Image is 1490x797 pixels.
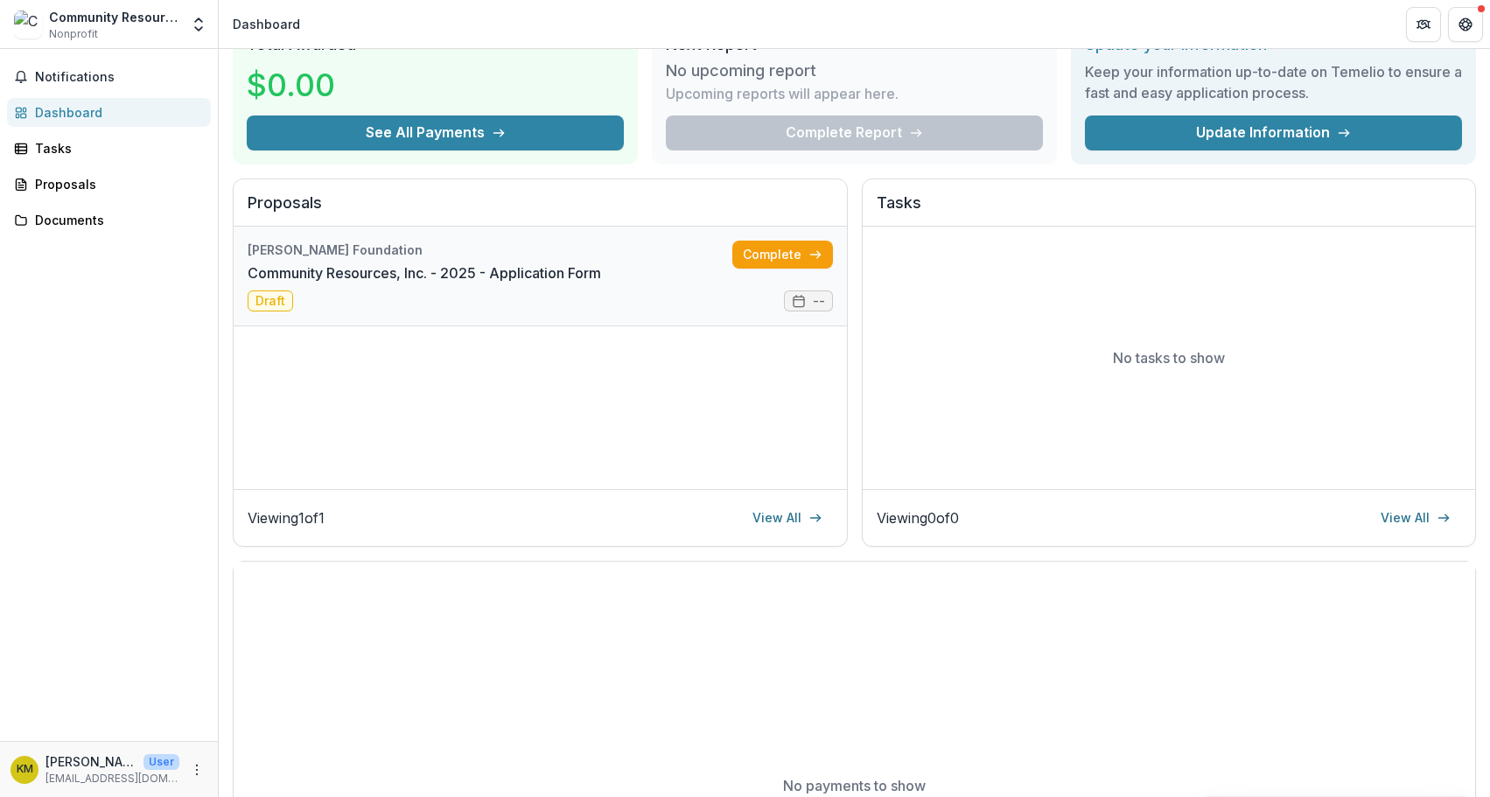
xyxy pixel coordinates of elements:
[7,170,211,199] a: Proposals
[35,211,197,229] div: Documents
[7,63,211,91] button: Notifications
[666,61,816,80] h3: No upcoming report
[247,115,624,150] button: See All Payments
[247,61,378,108] h3: $0.00
[143,754,179,770] p: User
[877,507,959,528] p: Viewing 0 of 0
[35,139,197,157] div: Tasks
[35,175,197,193] div: Proposals
[1085,115,1462,150] a: Update Information
[1113,347,1225,368] p: No tasks to show
[732,241,833,269] a: Complete
[7,98,211,127] a: Dashboard
[248,262,601,283] a: Community Resources, Inc. - 2025 - Application Form
[248,193,833,227] h2: Proposals
[7,206,211,234] a: Documents
[45,771,179,787] p: [EMAIL_ADDRESS][DOMAIN_NAME]
[666,83,899,104] p: Upcoming reports will appear here.
[248,507,325,528] p: Viewing 1 of 1
[1406,7,1441,42] button: Partners
[1085,61,1462,103] h3: Keep your information up-to-date on Temelio to ensure a fast and easy application process.
[742,504,833,532] a: View All
[233,15,300,33] div: Dashboard
[7,134,211,163] a: Tasks
[186,7,211,42] button: Open entity switcher
[49,26,98,42] span: Nonprofit
[877,193,1462,227] h2: Tasks
[1448,7,1483,42] button: Get Help
[17,764,33,775] div: Kayla Morris
[45,752,136,771] p: [PERSON_NAME]
[14,10,42,38] img: Community Resources, Inc.
[35,103,197,122] div: Dashboard
[186,759,207,780] button: More
[1370,504,1461,532] a: View All
[226,11,307,37] nav: breadcrumb
[49,8,179,26] div: Community Resources, Inc.
[35,70,204,85] span: Notifications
